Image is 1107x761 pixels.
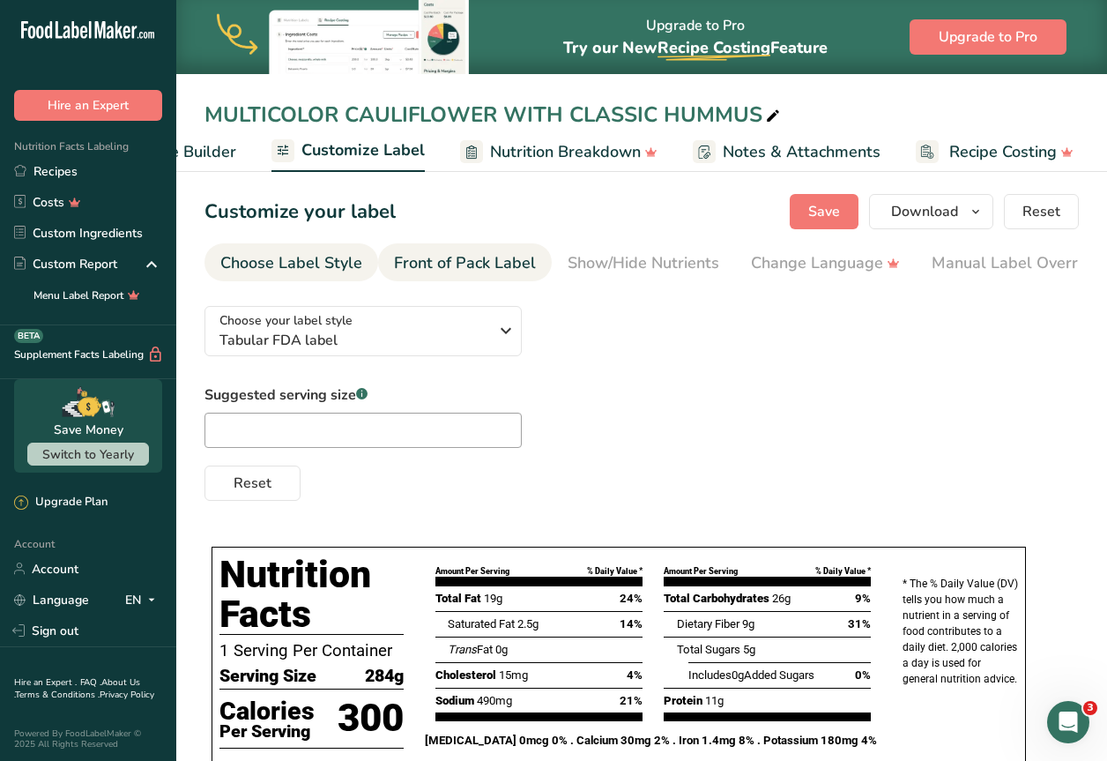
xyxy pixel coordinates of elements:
button: Reset [204,466,301,501]
a: Customize Label [271,131,425,173]
span: Total Fat [435,592,481,605]
div: Change Language [751,251,900,275]
span: 24% [620,590,643,608]
span: 2.5g [517,617,539,630]
div: Amount Per Serving [664,565,738,578]
span: Customize Label [301,138,425,162]
span: Sodium [435,694,474,707]
span: 0% [855,667,871,684]
p: Per Serving [219,725,315,739]
span: Protein [664,694,702,707]
span: Reset [234,473,271,494]
span: 31% [848,616,871,633]
a: Hire an Expert . [14,676,77,689]
a: Recipe Costing [916,132,1074,172]
div: Upgrade Plan [14,494,108,511]
span: Total Sugars [677,643,740,656]
a: FAQ . [80,676,101,689]
div: Choose Label Style [220,251,362,275]
span: 4% [627,667,643,684]
div: Front of Pack Label [394,251,536,275]
span: 0g [495,643,508,656]
span: Fat [448,643,493,656]
div: % Daily Value * [587,565,643,578]
span: Recipe Costing [658,37,770,58]
p: 1 Serving Per Container [219,638,404,663]
i: Trans [448,643,477,656]
span: Saturated Fat [448,617,515,630]
a: Nutrition Breakdown [460,132,658,172]
span: Nutrition Breakdown [490,140,641,164]
a: Language [14,585,89,616]
span: Upgrade to Pro [939,26,1037,48]
label: Suggested serving size [204,384,522,406]
span: Total Carbohydrates [664,592,769,605]
span: 9% [855,590,871,608]
button: Save [790,194,858,229]
span: Reset [1022,201,1060,222]
span: Choose your label style [219,311,353,330]
span: Cholesterol [435,668,496,682]
h1: Customize your label [204,198,396,227]
div: EN [125,589,162,610]
span: 14% [620,616,643,633]
div: Show/Hide Nutrients [568,251,719,275]
span: Serving Size [219,663,316,690]
span: Recipe Builder [130,140,236,164]
iframe: Intercom live chat [1047,701,1089,743]
span: Tabular FDA label [219,330,488,351]
span: Download [891,201,958,222]
span: 26g [772,592,791,605]
span: Switch to Yearly [42,446,134,463]
div: Powered By FoodLabelMaker © 2025 All Rights Reserved [14,728,162,750]
a: Notes & Attachments [693,132,880,172]
span: 11g [705,694,724,707]
p: Calories [219,698,315,725]
span: 21% [620,692,643,710]
p: * The % Daily Value (DV) tells you how much a nutrient in a serving of food contributes to a dail... [903,576,1018,688]
div: Amount Per Serving [435,565,509,578]
span: 9g [742,617,754,630]
div: Save Money [54,421,123,439]
span: 490mg [477,694,512,707]
button: Hire an Expert [14,90,162,121]
span: 0g [732,668,744,682]
span: Notes & Attachments [723,140,880,164]
button: Download [869,194,993,229]
div: MULTICOLOR CAULIFLOWER WITH CLASSIC HUMMUS [204,99,784,131]
span: 19g [484,592,502,605]
div: Custom Report [14,255,117,273]
span: 3 [1083,701,1097,715]
div: % Daily Value * [815,565,871,578]
span: Try our New Feature [563,37,828,58]
span: 5g [743,643,755,656]
button: Reset [1004,194,1079,229]
a: Privacy Policy [100,689,154,701]
button: Upgrade to Pro [910,19,1066,55]
div: Upgrade to Pro [563,1,828,74]
span: Includes Added Sugars [688,668,814,682]
a: About Us . [14,676,140,701]
span: Recipe Costing [949,140,1057,164]
span: 284g [365,663,404,690]
span: 15mg [499,668,528,682]
button: Choose your label style Tabular FDA label [204,306,522,356]
span: Dietary Fiber [677,617,739,630]
a: Terms & Conditions . [15,689,100,701]
div: BETA [14,329,43,343]
p: [MEDICAL_DATA] 0mcg 0% . Calcium 30mg 2% . Iron 1.4mg 8% . Potassium 180mg 4% [425,732,881,750]
button: Switch to Yearly [27,443,149,466]
span: Save [808,201,840,222]
h1: Nutrition Facts [219,555,404,635]
p: 300 [338,690,404,748]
